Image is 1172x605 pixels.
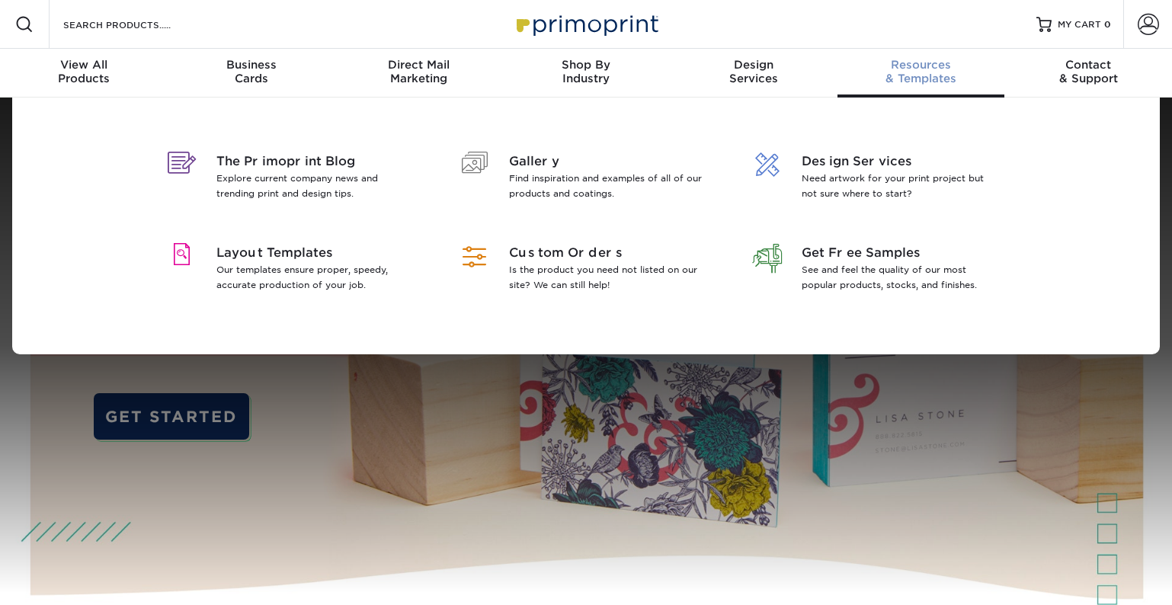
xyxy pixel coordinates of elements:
[802,152,999,171] span: Design Services
[159,134,428,226] a: The Primoprint Blog Explore current company news and trending print and design tips.
[670,49,837,98] a: DesignServices
[335,58,502,72] span: Direct Mail
[502,58,670,85] div: Industry
[744,226,1013,317] a: Get Free Samples See and feel the quality of our most popular products, stocks, and finishes.
[335,49,502,98] a: Direct MailMarketing
[216,171,414,201] p: Explore current company news and trending print and design tips.
[509,152,706,171] span: Gallery
[451,134,721,226] a: Gallery Find inspiration and examples of all of our products and coatings.
[802,171,999,201] p: Need artwork for your print project but not sure where to start?
[168,58,335,85] div: Cards
[509,244,706,262] span: Custom Orders
[1004,49,1172,98] a: Contact& Support
[670,58,837,85] div: Services
[216,262,414,293] p: Our templates ensure proper, speedy, accurate production of your job.
[168,49,335,98] a: BusinessCards
[837,58,1005,85] div: & Templates
[502,58,670,72] span: Shop By
[335,58,502,85] div: Marketing
[216,152,414,171] span: The Primoprint Blog
[1104,19,1111,30] span: 0
[216,244,414,262] span: Layout Templates
[802,244,999,262] span: Get Free Samples
[62,15,210,34] input: SEARCH PRODUCTS.....
[168,58,335,72] span: Business
[744,134,1013,226] a: Design Services Need artwork for your print project but not sure where to start?
[837,49,1005,98] a: Resources& Templates
[837,58,1005,72] span: Resources
[159,226,428,317] a: Layout Templates Our templates ensure proper, speedy, accurate production of your job.
[802,262,999,293] p: See and feel the quality of our most popular products, stocks, and finishes.
[509,171,706,201] p: Find inspiration and examples of all of our products and coatings.
[670,58,837,72] span: Design
[509,262,706,293] p: Is the product you need not listed on our site? We can still help!
[1058,18,1101,31] span: MY CART
[451,226,721,317] a: Custom Orders Is the product you need not listed on our site? We can still help!
[1004,58,1172,72] span: Contact
[510,8,662,40] img: Primoprint
[502,49,670,98] a: Shop ByIndustry
[1004,58,1172,85] div: & Support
